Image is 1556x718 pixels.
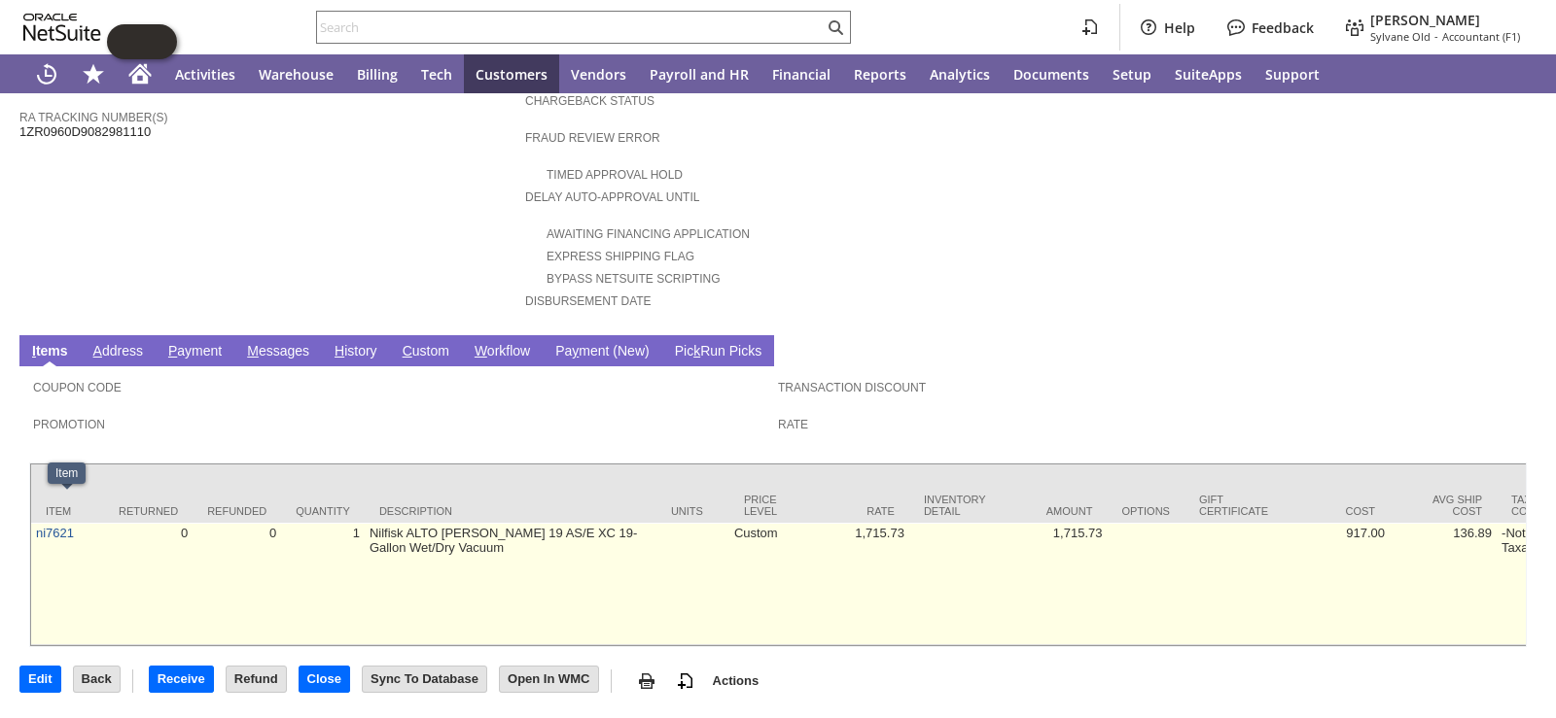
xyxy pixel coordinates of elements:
span: A [93,343,102,359]
a: ni7621 [36,526,74,540]
a: Rate [778,418,808,431]
input: Open In WMC [500,667,598,692]
a: Warehouse [247,54,345,93]
td: 1,715.73 [1000,523,1107,645]
input: Edit [20,667,60,692]
a: Address [88,343,148,361]
span: k [693,343,700,359]
a: Unrolled view on [1502,339,1525,362]
span: SuiteApps [1175,65,1242,84]
svg: Home [128,62,152,85]
input: Receive [150,667,213,692]
a: Financial [760,54,842,93]
td: 917.00 [1283,523,1390,645]
a: Express Shipping Flag [547,250,694,263]
a: Awaiting Financing Application [547,227,750,241]
label: Feedback [1252,18,1314,37]
a: Transaction Discount [778,381,926,394]
a: Chargeback Status [525,94,654,108]
img: print.svg [635,669,658,693]
td: Custom [729,523,802,645]
span: Oracle Guided Learning Widget. To move around, please hold and drag [142,24,177,59]
a: Payment (New) [550,343,654,361]
div: Options [1121,505,1170,517]
div: Refunded [207,505,266,517]
input: Back [74,667,120,692]
div: Cost [1297,505,1375,517]
a: Promotion [33,418,105,431]
div: Quantity [296,505,350,517]
a: Customers [464,54,559,93]
a: Disbursement Date [525,294,652,308]
a: Payroll and HR [638,54,760,93]
a: Actions [705,673,767,688]
td: Nilfisk ALTO [PERSON_NAME] 19 AS/E XC 19-Gallon Wet/Dry Vacuum [365,523,656,645]
span: H [335,343,344,359]
div: Shortcuts [70,54,117,93]
div: Amount [1014,505,1092,517]
td: 0 [104,523,193,645]
span: Accountant (F1) [1442,29,1520,44]
a: Billing [345,54,409,93]
span: Financial [772,65,831,84]
img: add-record.svg [674,669,697,693]
span: Setup [1113,65,1151,84]
span: Support [1265,65,1320,84]
div: Item [55,466,78,480]
a: Delay Auto-Approval Until [525,190,699,204]
div: Price Level [744,494,788,517]
iframe: Click here to launch Oracle Guided Learning Help Panel [107,24,177,59]
td: 136.89 [1390,523,1497,645]
a: Messages [242,343,314,361]
a: Payment [163,343,227,361]
input: Search [317,16,824,39]
a: Workflow [470,343,535,361]
span: C [403,343,412,359]
span: Documents [1013,65,1089,84]
div: Gift Certificate [1199,494,1268,517]
span: Billing [357,65,398,84]
a: Items [27,343,73,361]
a: Tech [409,54,464,93]
a: Vendors [559,54,638,93]
a: Activities [163,54,247,93]
td: 1 [281,523,365,645]
a: Setup [1101,54,1163,93]
span: Reports [854,65,906,84]
input: Sync To Database [363,667,486,692]
div: Tax Code [1511,494,1555,517]
span: W [475,343,487,359]
div: Units [671,505,715,517]
span: Vendors [571,65,626,84]
span: Sylvane Old [1370,29,1431,44]
a: Home [117,54,163,93]
svg: logo [23,14,101,41]
div: Inventory Detail [924,494,986,517]
a: History [330,343,382,361]
a: Reports [842,54,918,93]
span: P [168,343,177,359]
td: 1,715.73 [802,523,909,645]
span: y [572,343,579,359]
span: Warehouse [259,65,334,84]
td: 0 [193,523,281,645]
span: 1ZR0960D9082981110 [19,124,151,140]
span: Activities [175,65,235,84]
svg: Search [824,16,847,39]
svg: Recent Records [35,62,58,85]
span: Payroll and HR [650,65,749,84]
span: - [1434,29,1438,44]
a: Timed Approval Hold [547,168,683,182]
a: PickRun Picks [670,343,766,361]
input: Close [300,667,349,692]
a: Fraud Review Error [525,131,660,145]
span: M [247,343,259,359]
span: Tech [421,65,452,84]
div: Item [46,505,89,517]
a: Coupon Code [33,381,122,394]
a: Custom [398,343,454,361]
span: Analytics [930,65,990,84]
a: Bypass NetSuite Scripting [547,272,720,286]
a: Support [1254,54,1331,93]
input: Refund [227,667,286,692]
